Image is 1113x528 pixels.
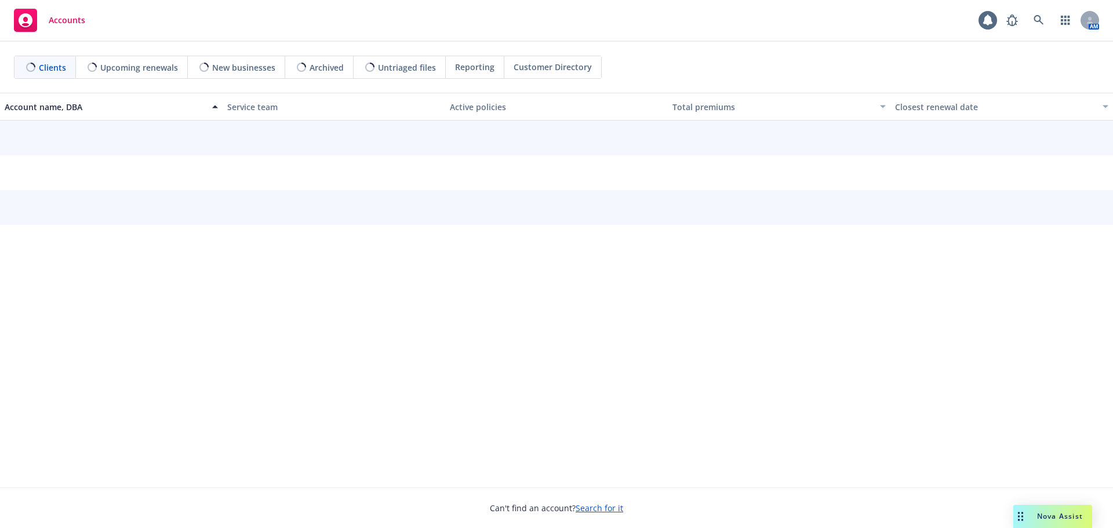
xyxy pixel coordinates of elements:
button: Nova Assist [1013,505,1092,528]
span: Clients [39,61,66,74]
div: Closest renewal date [895,101,1096,113]
span: Reporting [455,61,494,73]
span: Accounts [49,16,85,25]
span: Untriaged files [378,61,436,74]
a: Switch app [1054,9,1077,32]
button: Total premiums [668,93,890,121]
span: Customer Directory [514,61,592,73]
div: Service team [227,101,441,113]
a: Accounts [9,4,90,37]
button: Service team [223,93,445,121]
a: Search [1027,9,1050,32]
div: Drag to move [1013,505,1028,528]
div: Account name, DBA [5,101,205,113]
span: Can't find an account? [490,502,623,514]
button: Active policies [445,93,668,121]
a: Report a Bug [1001,9,1024,32]
span: Nova Assist [1037,511,1083,521]
button: Closest renewal date [890,93,1113,121]
span: Archived [310,61,344,74]
a: Search for it [576,502,623,514]
span: Upcoming renewals [100,61,178,74]
div: Total premiums [672,101,873,113]
span: New businesses [212,61,275,74]
div: Active policies [450,101,663,113]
